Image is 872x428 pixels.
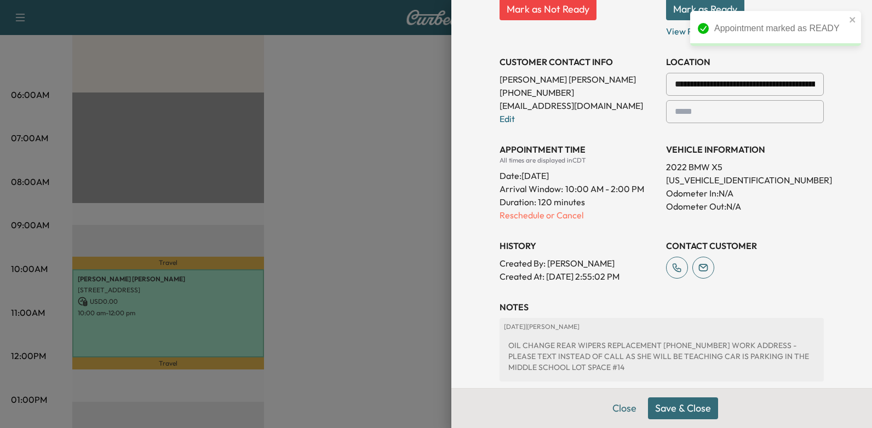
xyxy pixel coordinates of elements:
[500,270,657,283] p: Created At : [DATE] 2:55:02 PM
[500,195,657,209] p: Duration: 120 minutes
[666,160,824,173] p: 2022 BMW X5
[500,156,657,165] div: All times are displayed in CDT
[500,182,657,195] p: Arrival Window:
[500,257,657,270] p: Created By : [PERSON_NAME]
[500,113,515,124] a: Edit
[666,200,824,213] p: Odometer Out: N/A
[500,209,657,222] p: Reschedule or Cancel
[500,73,657,86] p: [PERSON_NAME] [PERSON_NAME]
[565,182,644,195] span: 10:00 AM - 2:00 PM
[500,300,824,314] h3: NOTES
[849,15,857,24] button: close
[500,165,657,182] div: Date: [DATE]
[648,397,718,419] button: Save & Close
[666,187,824,200] p: Odometer In: N/A
[504,336,819,377] div: OIL CHANGE REAR WIPERS REPLACEMENT [PHONE_NUMBER] WORK ADDRESS - PLEASE TEXT INSTEAD OF CALL AS S...
[666,20,824,38] p: View Parts List
[666,173,824,187] p: [US_VEHICLE_IDENTIFICATION_NUMBER]
[504,322,819,331] p: [DATE] | [PERSON_NAME]
[666,239,824,252] h3: CONTACT CUSTOMER
[500,143,657,156] h3: APPOINTMENT TIME
[666,143,824,156] h3: VEHICLE INFORMATION
[500,86,657,99] p: [PHONE_NUMBER]
[500,239,657,252] h3: History
[500,99,657,112] p: [EMAIL_ADDRESS][DOMAIN_NAME]
[605,397,644,419] button: Close
[666,55,824,68] h3: LOCATION
[500,55,657,68] h3: CUSTOMER CONTACT INFO
[714,22,846,35] div: Appointment marked as READY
